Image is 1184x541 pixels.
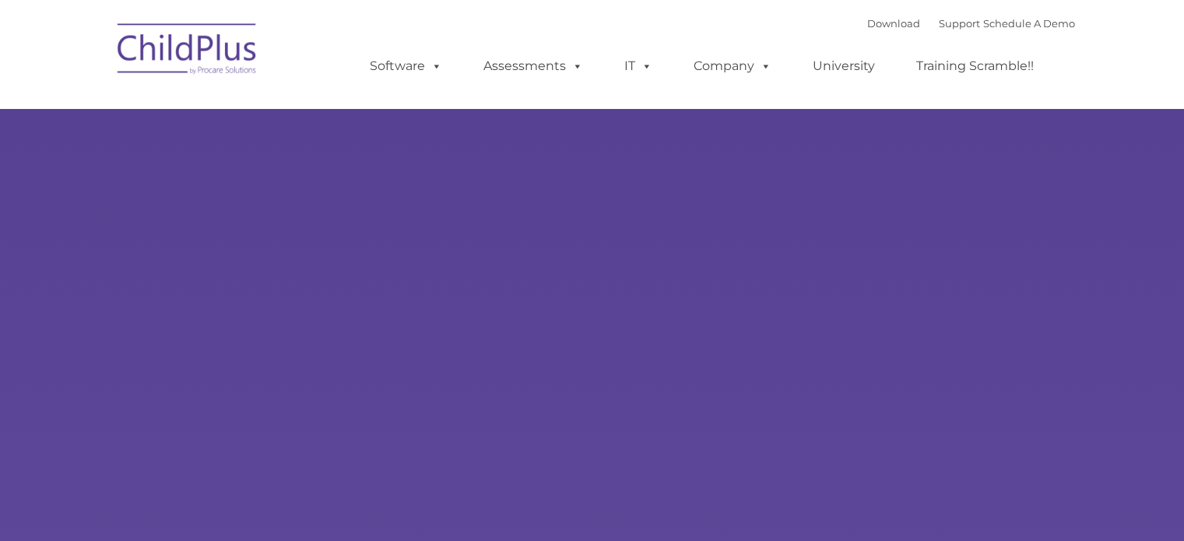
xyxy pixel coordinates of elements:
[901,51,1049,82] a: Training Scramble!!
[983,17,1075,30] a: Schedule A Demo
[867,17,1075,30] font: |
[797,51,891,82] a: University
[867,17,920,30] a: Download
[678,51,787,82] a: Company
[609,51,668,82] a: IT
[468,51,599,82] a: Assessments
[939,17,980,30] a: Support
[110,12,265,90] img: ChildPlus by Procare Solutions
[354,51,458,82] a: Software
